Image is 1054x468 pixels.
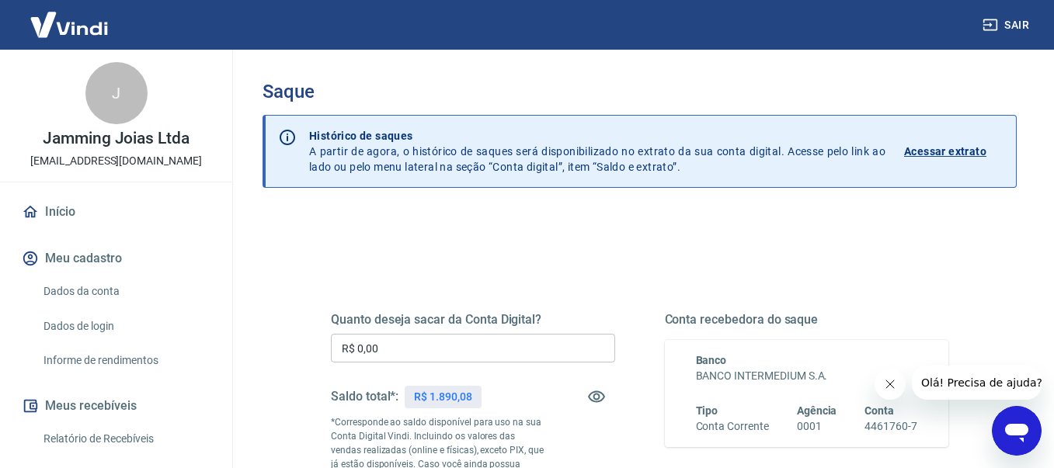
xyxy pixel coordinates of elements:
span: Conta [864,404,894,417]
h6: 4461760-7 [864,418,917,435]
span: Olá! Precisa de ajuda? [9,11,130,23]
p: Histórico de saques [309,128,885,144]
iframe: Close message [875,369,906,400]
a: Relatório de Recebíveis [37,423,214,455]
img: Vindi [19,1,120,48]
a: Dados da conta [37,276,214,307]
h6: Conta Corrente [696,418,769,435]
div: J [85,62,148,124]
button: Sair [979,11,1035,40]
span: Banco [696,354,727,366]
h5: Quanto deseja sacar da Conta Digital? [331,312,615,328]
iframe: Message from company [912,366,1042,400]
a: Acessar extrato [904,128,1004,175]
p: [EMAIL_ADDRESS][DOMAIN_NAME] [30,153,202,169]
button: Meus recebíveis [19,389,214,423]
p: R$ 1.890,08 [414,389,471,405]
h5: Saldo total*: [331,389,398,404]
span: Agência [797,404,837,417]
h6: BANCO INTERMEDIUM S.A. [696,368,918,384]
p: Jamming Joias Ltda [43,130,190,147]
button: Meu cadastro [19,241,214,276]
a: Início [19,195,214,229]
p: A partir de agora, o histórico de saques será disponibilizado no extrato da sua conta digital. Ac... [309,128,885,175]
h5: Conta recebedora do saque [665,312,949,328]
h6: 0001 [797,418,837,435]
h3: Saque [263,81,1017,102]
a: Informe de rendimentos [37,345,214,376]
iframe: Button to launch messaging window [992,406,1042,456]
p: Acessar extrato [904,144,986,159]
a: Dados de login [37,310,214,342]
span: Tipo [696,404,718,417]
